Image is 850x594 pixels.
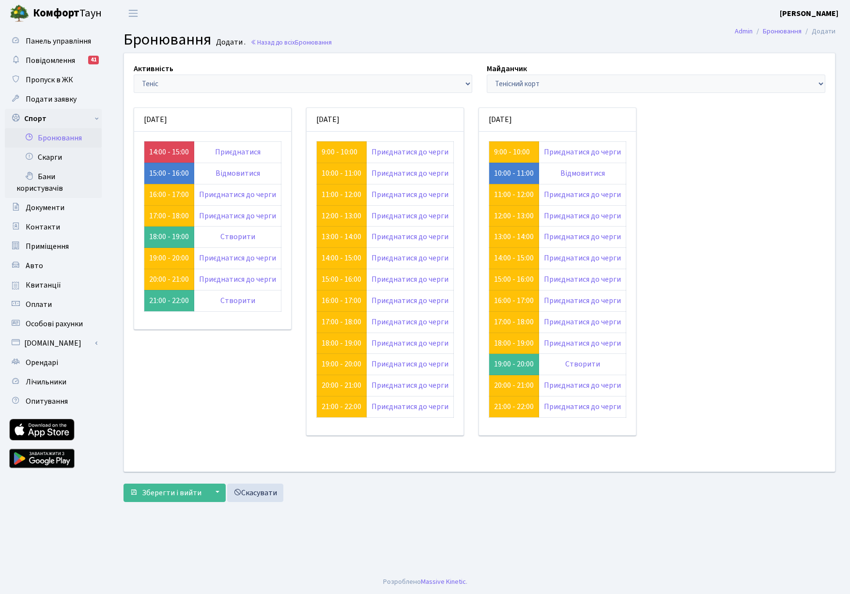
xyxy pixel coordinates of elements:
[149,168,189,179] a: 15:00 - 16:00
[322,168,361,179] a: 10:00 - 11:00
[544,147,621,157] a: Приєднатися до черги
[5,237,102,256] a: Приміщення
[371,274,448,285] a: Приєднатися до черги
[220,231,255,242] a: Створити
[322,147,357,157] a: 9:00 - 10:00
[544,211,621,221] a: Приєднатися до черги
[494,338,534,349] a: 18:00 - 19:00
[371,317,448,327] a: Приєднатися до черги
[142,487,201,498] span: Зберегти і вийти
[720,21,850,42] nav: breadcrumb
[216,168,260,179] a: Відмовитися
[220,295,255,306] a: Створити
[494,401,534,412] a: 21:00 - 22:00
[5,314,102,334] a: Особові рахунки
[322,338,361,349] a: 18:00 - 19:00
[544,189,621,200] a: Приєднатися до черги
[5,392,102,411] a: Опитування
[5,51,102,70] a: Повідомлення41
[322,295,361,306] a: 16:00 - 17:00
[371,338,448,349] a: Приєднатися до черги
[26,36,91,46] span: Панель управління
[199,189,276,200] a: Приєднатися до черги
[26,319,83,329] span: Особові рахунки
[5,148,102,167] a: Скарги
[371,231,448,242] a: Приєднатися до черги
[322,401,361,412] a: 21:00 - 22:00
[322,211,361,221] a: 12:00 - 13:00
[215,147,261,157] a: Приєднатися
[250,38,332,47] a: Назад до всіхБронювання
[479,108,636,132] div: [DATE]
[5,167,102,198] a: Бани користувачів
[121,5,145,21] button: Переключити навігацію
[26,222,60,232] span: Контакти
[307,108,464,132] div: [DATE]
[560,168,605,179] a: Відмовитися
[544,317,621,327] a: Приєднатися до черги
[494,253,534,263] a: 14:00 - 15:00
[383,577,467,587] div: Розроблено .
[26,75,73,85] span: Пропуск в ЖК
[88,56,99,64] div: 41
[735,26,753,36] a: Admin
[544,401,621,412] a: Приєднатися до черги
[26,377,66,387] span: Лічильники
[5,31,102,51] a: Панель управління
[10,4,29,23] img: logo.png
[544,295,621,306] a: Приєднатися до черги
[780,8,838,19] a: [PERSON_NAME]
[322,317,361,327] a: 17:00 - 18:00
[544,231,621,242] a: Приєднатися до черги
[371,401,448,412] a: Приєднатися до черги
[26,299,52,310] span: Оплати
[763,26,802,36] a: Бронювання
[149,253,189,263] a: 19:00 - 20:00
[487,63,527,75] label: Майданчик
[124,484,208,502] button: Зберегти і вийти
[33,5,102,22] span: Таун
[544,274,621,285] a: Приєднатися до черги
[5,217,102,237] a: Контакти
[26,241,69,252] span: Приміщення
[371,295,448,306] a: Приєднатися до черги
[322,359,361,369] a: 19:00 - 20:00
[26,357,58,368] span: Орендарі
[5,128,102,148] a: Бронювання
[199,274,276,285] a: Приєднатися до черги
[5,334,102,353] a: [DOMAIN_NAME]
[544,380,621,391] a: Приєднатися до черги
[322,253,361,263] a: 14:00 - 15:00
[149,274,189,285] a: 20:00 - 21:00
[494,168,534,179] a: 10:00 - 11:00
[5,372,102,392] a: Лічильники
[494,147,530,157] a: 9:00 - 10:00
[5,109,102,128] a: Спорт
[5,70,102,90] a: Пропуск в ЖК
[371,189,448,200] a: Приєднатися до черги
[295,38,332,47] span: Бронювання
[494,231,534,242] a: 13:00 - 14:00
[565,359,600,369] a: Створити
[371,168,448,179] a: Приєднатися до черги
[26,202,64,213] span: Документи
[26,280,61,290] span: Квитанції
[494,189,534,200] a: 11:00 - 12:00
[494,317,534,327] a: 17:00 - 18:00
[322,189,361,200] a: 11:00 - 12:00
[26,396,68,407] span: Опитування
[144,227,194,248] td: 18:00 - 19:00
[5,256,102,275] a: Авто
[199,211,276,221] a: Приєднатися до черги
[322,274,361,285] a: 15:00 - 16:00
[322,231,361,242] a: 13:00 - 14:00
[544,253,621,263] a: Приєднатися до черги
[5,295,102,314] a: Оплати
[371,211,448,221] a: Приєднатися до черги
[494,295,534,306] a: 16:00 - 17:00
[26,94,77,105] span: Подати заявку
[5,198,102,217] a: Документи
[494,211,534,221] a: 12:00 - 13:00
[5,353,102,372] a: Орендарі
